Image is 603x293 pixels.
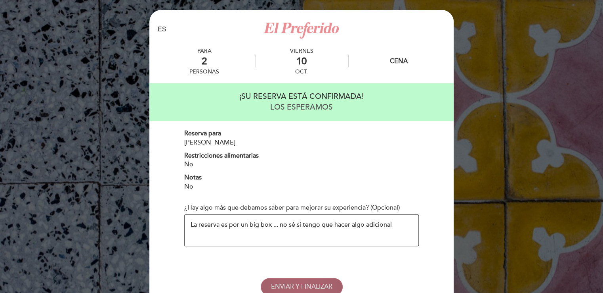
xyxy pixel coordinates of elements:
[189,48,219,54] div: PARA
[184,173,419,182] div: Notas
[184,151,419,160] div: Restricciones alimentarias
[189,56,219,67] div: 2
[157,91,446,102] div: ¡SU RESERVA ESTÁ CONFIRMADA!
[184,182,419,191] div: No
[184,129,419,138] div: Reserva para
[255,68,347,75] div: oct.
[184,138,419,147] div: [PERSON_NAME]
[184,160,419,169] div: No
[271,283,332,291] span: ENVIAR Y FINALIZAR
[189,68,219,75] div: personas
[255,56,347,67] div: 10
[390,57,408,65] div: Cena
[184,203,400,212] label: ¿Hay algo más que debamos saber para mejorar su experiencia? (Opcional)
[255,48,347,54] div: viernes
[157,102,446,113] div: LOS ESPERAMOS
